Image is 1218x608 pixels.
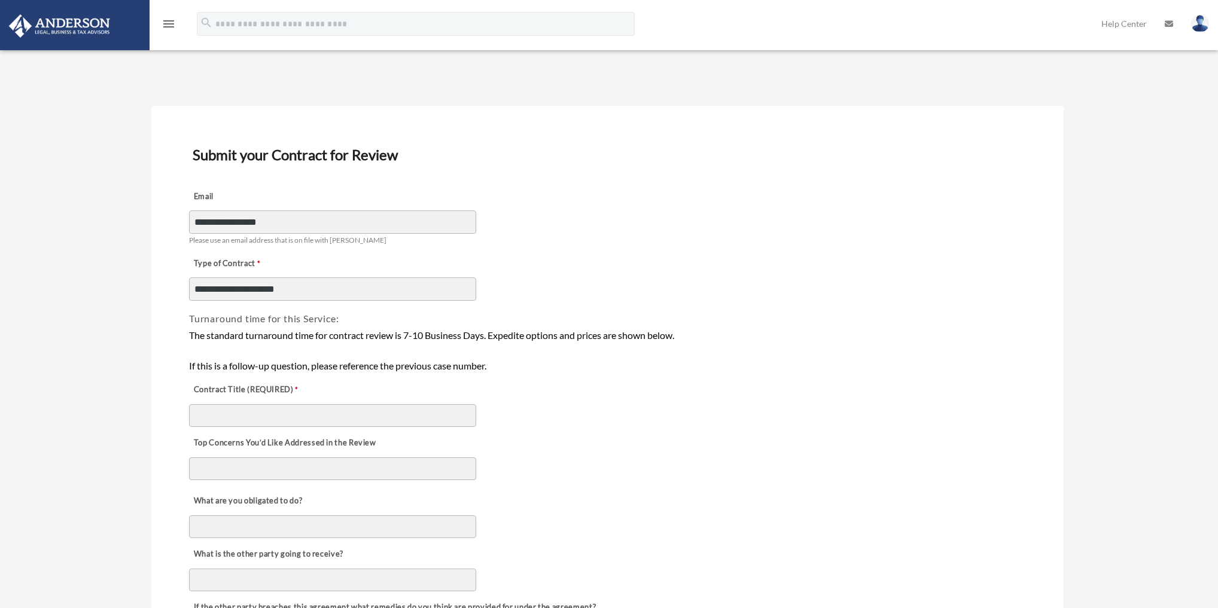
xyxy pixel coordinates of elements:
label: Contract Title (REQUIRED) [189,382,309,399]
span: Turnaround time for this Service: [189,313,339,324]
label: Email [189,188,309,205]
span: Please use an email address that is on file with [PERSON_NAME] [189,236,386,245]
img: User Pic [1191,15,1209,32]
img: Anderson Advisors Platinum Portal [5,14,114,38]
label: Top Concerns You’d Like Addressed in the Review [189,435,379,452]
h3: Submit your Contract for Review [188,142,1027,167]
label: Type of Contract [189,255,309,272]
div: The standard turnaround time for contract review is 7-10 Business Days. Expedite options and pric... [189,328,1026,374]
i: menu [162,17,176,31]
label: What is the other party going to receive? [189,546,346,563]
label: What are you obligated to do? [189,493,309,509]
i: search [200,16,213,29]
a: menu [162,21,176,31]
